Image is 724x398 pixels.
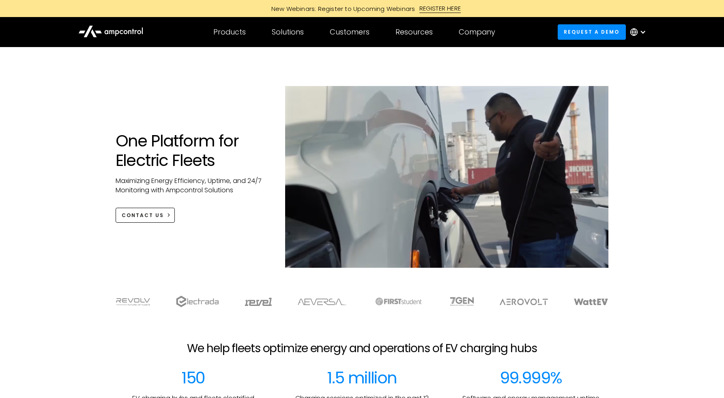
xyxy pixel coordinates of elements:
a: Request a demo [558,24,626,39]
div: New Webinars: Register to Upcoming Webinars [263,4,419,13]
div: Solutions [272,28,304,37]
div: Customers [330,28,370,37]
a: CONTACT US [116,208,175,223]
a: New Webinars: Register to Upcoming WebinarsREGISTER HERE [180,4,545,13]
div: REGISTER HERE [419,4,461,13]
p: Maximizing Energy Efficiency, Uptime, and 24/7 Monitoring with Ampcontrol Solutions [116,176,269,195]
h1: One Platform for Electric Fleets [116,131,269,170]
div: CONTACT US [122,212,164,219]
div: 1.5 million [327,368,397,387]
div: Resources [395,28,433,37]
img: Aerovolt Logo [500,299,548,305]
div: Products [213,28,246,37]
div: 150 [181,368,205,387]
img: WattEV logo [574,299,608,305]
h2: We help fleets optimize energy and operations of EV charging hubs [187,342,537,355]
div: 99.999% [500,368,562,387]
img: electrada logo [176,296,219,307]
div: Company [459,28,495,37]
